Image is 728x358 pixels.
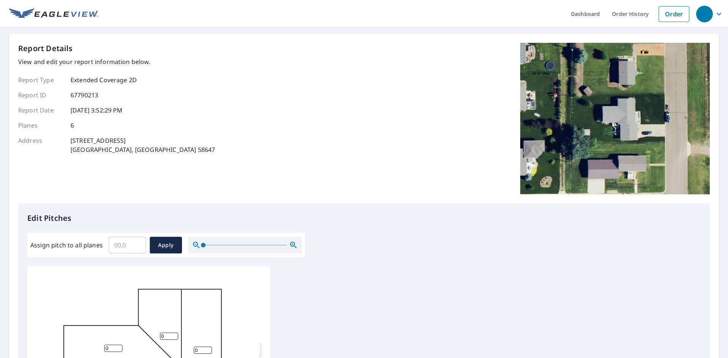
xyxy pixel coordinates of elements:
[71,75,137,84] p: Extended Coverage 2D
[156,241,176,250] span: Apply
[109,234,146,256] input: 00.0
[30,241,103,250] label: Assign pitch to all planes
[150,237,182,253] button: Apply
[71,121,74,130] p: 6
[18,136,64,154] p: Address
[9,8,99,20] img: EV Logo
[18,91,64,100] p: Report ID
[18,106,64,115] p: Report Date
[71,91,98,100] p: 67790213
[18,75,64,84] p: Report Type
[27,213,701,224] p: Edit Pitches
[18,121,64,130] p: Planes
[71,136,215,154] p: [STREET_ADDRESS] [GEOGRAPHIC_DATA], [GEOGRAPHIC_DATA] 58647
[71,106,123,115] p: [DATE] 3:52:29 PM
[18,57,215,66] p: View and edit your report information below.
[659,6,689,22] a: Order
[18,43,73,54] p: Report Details
[520,43,710,194] img: Top image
